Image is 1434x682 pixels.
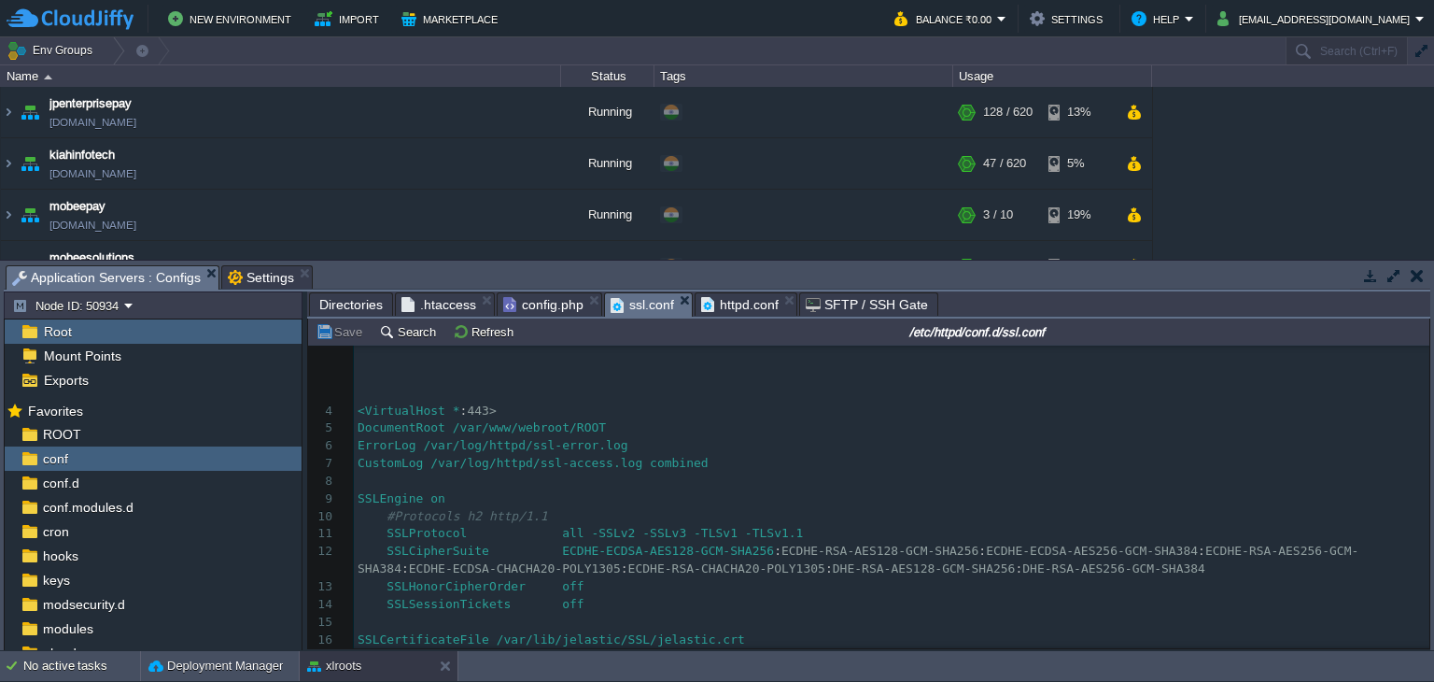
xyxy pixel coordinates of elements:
[781,544,978,558] span: ECDHE-RSA-AES128-GCM-SHA256
[308,578,337,596] div: 13
[986,544,1198,558] span: ECDHE-ECDSA-AES256-GCM-SHA384
[49,249,134,267] a: mobeesolutions
[1198,544,1205,558] span: :
[308,473,337,490] div: 8
[23,651,140,681] div: No active tasks
[39,475,82,491] a: conf.d
[2,65,560,87] div: Name
[49,197,105,216] a: mobeepay
[358,632,745,646] span: SSLCertificateFile /var/lib/jelastic/SSL/jelastic.crt
[40,323,75,340] a: Root
[825,561,833,575] span: :
[1048,87,1109,137] div: 13%
[701,293,779,316] span: httpd.conf
[409,561,621,575] span: ECDHE-ECDSA-CHACHA20-POLY1305
[358,404,460,418] span: <VirtualHost *
[833,561,1016,575] span: DHE-RSA-AES128-GCM-SHA256
[983,138,1026,189] div: 47 / 620
[49,164,136,183] a: [DOMAIN_NAME]
[308,525,337,543] div: 11
[17,190,43,240] img: AMDAwAAAACH5BAEAAAAALAAAAAABAAEAAAICRAEAOw==
[49,146,115,164] a: kiahinfotech
[308,508,337,526] div: 10
[39,523,72,540] a: cron
[611,293,674,317] span: ssl.conf
[358,597,584,611] span: SSLSessionTickets off
[395,292,495,316] li: /var/www/webroot/ROOT/.htaccess
[401,7,503,30] button: Marketplace
[774,544,781,558] span: :
[497,292,602,316] li: /var/www/webroot/ROOT/classes/config.php
[308,403,337,420] div: 4
[628,561,825,575] span: ECDHE-RSA-CHACHA20-POLY1305
[39,572,73,589] a: keys
[308,632,337,649] div: 16
[453,323,519,340] button: Refresh
[39,499,136,516] a: conf.modules.d
[358,491,445,505] span: SSLEngine on
[307,657,361,675] button: xlroots
[17,241,43,291] img: AMDAwAAAACH5BAEAAAAALAAAAAABAAEAAAICRAEAOw==
[562,65,654,87] div: Status
[40,348,124,364] a: Mount Points
[39,620,96,637] a: modules
[561,241,654,291] div: Running
[24,403,86,419] span: Favorites
[358,456,709,470] span: CustomLog /var/log/httpd/ssl-access.log combined
[1,241,16,291] img: AMDAwAAAACH5BAEAAAAALAAAAAABAAEAAAICRAEAOw==
[467,404,496,418] span: 443>
[954,65,1151,87] div: Usage
[148,657,283,675] button: Deployment Manager
[1015,561,1022,575] span: :
[1356,607,1415,663] iframe: chat widget
[49,94,132,113] a: jpenterprisepay
[308,543,337,561] div: 12
[503,293,583,316] span: config.php
[39,426,84,443] a: ROOT
[604,292,693,316] li: /etc/httpd/conf.d/ssl.conf
[39,547,81,564] a: hooks
[1048,241,1109,291] div: 16%
[7,7,134,31] img: CloudJiffy
[358,420,606,434] span: DocumentRoot /var/www/webroot/ROOT
[17,138,43,189] img: AMDAwAAAACH5BAEAAAAALAAAAAABAAEAAAICRAEAOw==
[379,323,442,340] button: Search
[978,544,986,558] span: :
[561,190,654,240] div: Running
[1132,7,1185,30] button: Help
[308,596,337,614] div: 14
[308,455,337,473] div: 7
[401,293,476,316] span: .htaccess
[40,372,91,389] span: Exports
[983,87,1033,137] div: 128 / 620
[561,138,654,189] div: Running
[401,561,409,575] span: :
[1217,7,1415,30] button: [EMAIL_ADDRESS][DOMAIN_NAME]
[168,7,297,30] button: New Environment
[49,216,136,234] a: [DOMAIN_NAME]
[806,293,928,316] span: SFTP / SSH Gate
[983,190,1013,240] div: 3 / 10
[308,490,337,508] div: 9
[49,113,136,132] a: [DOMAIN_NAME]
[308,437,337,455] div: 6
[358,438,628,452] span: ErrorLog /var/log/httpd/ssl-error.log
[12,266,201,290] span: Application Servers : Configs
[695,292,797,316] li: /etc/httpd/conf/httpd.conf
[39,450,71,467] a: conf
[1,138,16,189] img: AMDAwAAAACH5BAEAAAAALAAAAAABAAEAAAICRAEAOw==
[894,7,997,30] button: Balance ₹0.00
[358,544,774,558] span: SSLCipherSuite ECDHE-ECDSA-AES128-GCM-SHA256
